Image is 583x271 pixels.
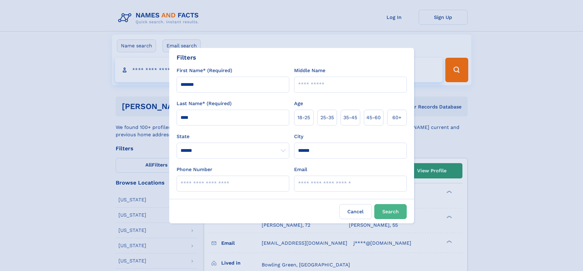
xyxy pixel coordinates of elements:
[339,204,372,219] label: Cancel
[297,114,310,121] span: 18‑25
[366,114,381,121] span: 45‑60
[177,67,232,74] label: First Name* (Required)
[374,204,407,219] button: Search
[392,114,402,121] span: 60+
[294,67,325,74] label: Middle Name
[177,100,232,107] label: Last Name* (Required)
[177,166,212,173] label: Phone Number
[177,133,289,140] label: State
[294,133,303,140] label: City
[294,166,307,173] label: Email
[294,100,303,107] label: Age
[320,114,334,121] span: 25‑35
[177,53,196,62] div: Filters
[343,114,357,121] span: 35‑45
